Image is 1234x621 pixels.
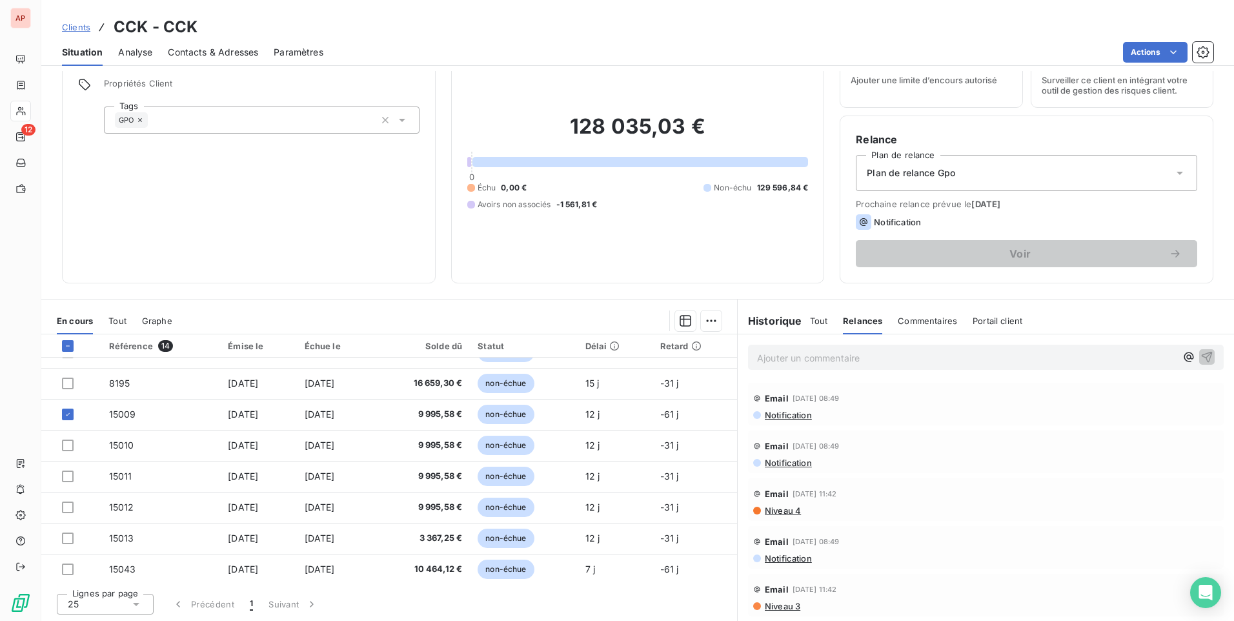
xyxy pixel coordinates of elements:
img: Logo LeanPay [10,593,31,613]
span: [DATE] 08:49 [793,442,840,450]
span: 15010 [109,440,134,451]
span: Email [765,489,789,499]
span: -31 j [660,440,679,451]
span: Non-échu [714,182,751,194]
span: Graphe [142,316,172,326]
span: Paramètres [274,46,323,59]
span: Tout [810,316,828,326]
span: non-échue [478,560,534,579]
span: 12 j [585,409,600,420]
span: Email [765,584,789,595]
span: [DATE] [228,440,258,451]
span: Relances [843,316,882,326]
span: Tout [108,316,126,326]
span: Ajouter une limite d’encours autorisé [851,75,997,85]
span: [DATE] [305,533,335,544]
span: Surveiller ce client en intégrant votre outil de gestion des risques client. [1042,75,1202,96]
span: Voir [871,249,1169,259]
span: 9 995,58 € [381,439,462,452]
span: 12 j [585,440,600,451]
span: [DATE] [305,440,335,451]
button: 1 [242,591,261,618]
span: 9 995,58 € [381,408,462,421]
span: 12 j [585,471,600,482]
span: Échu [478,182,496,194]
span: -61 j [660,409,679,420]
span: [DATE] [305,564,335,575]
span: 9 995,58 € [381,501,462,514]
button: Voir [856,240,1197,267]
span: Email [765,441,789,451]
span: non-échue [478,498,534,517]
span: 0,00 € [501,182,527,194]
span: 3 367,25 € [381,532,462,545]
span: GPO [119,116,134,124]
span: Clients [62,22,90,32]
div: Solde dû [381,341,462,351]
span: 15011 [109,471,132,482]
span: En cours [57,316,93,326]
a: Clients [62,21,90,34]
span: [DATE] [228,564,258,575]
h6: Historique [738,313,802,329]
span: 25 [68,598,79,611]
span: Plan de relance Gpo [867,167,955,179]
span: [DATE] [305,502,335,513]
span: Situation [62,46,103,59]
button: Précédent [164,591,242,618]
span: Notification [764,553,812,564]
span: 15012 [109,502,134,513]
span: [DATE] [228,502,258,513]
span: 0 [469,172,474,182]
span: Niveau 3 [764,601,800,611]
span: non-échue [478,405,534,424]
span: 129 596,84 € [757,182,809,194]
span: 15043 [109,564,136,575]
span: Avoirs non associés [478,199,551,210]
span: 15 j [585,378,600,389]
span: non-échue [478,436,534,455]
span: 14 [158,340,173,352]
span: Portail client [973,316,1022,326]
span: [DATE] 08:49 [793,538,840,545]
span: [DATE] [228,533,258,544]
span: -31 j [660,378,679,389]
span: [DATE] [228,471,258,482]
span: Commentaires [898,316,957,326]
span: Niveau 4 [764,505,801,516]
div: Statut [478,341,569,351]
span: [DATE] [228,378,258,389]
span: Prochaine relance prévue le [856,199,1197,209]
span: -31 j [660,533,679,544]
span: 8195 [109,378,130,389]
span: 9 995,58 € [381,470,462,483]
span: 16 659,30 € [381,377,462,390]
span: non-échue [478,467,534,486]
span: Notification [764,410,812,420]
span: Email [765,393,789,403]
span: -61 j [660,564,679,575]
button: Actions [1123,42,1188,63]
span: 12 j [585,502,600,513]
span: 15009 [109,409,136,420]
span: 12 [21,124,35,136]
span: Notification [764,458,812,468]
span: non-échue [478,529,534,548]
span: -1 561,81 € [556,199,598,210]
span: 10 464,12 € [381,563,462,576]
span: -31 j [660,502,679,513]
span: [DATE] [228,409,258,420]
span: 1 [250,598,253,611]
span: Contacts & Adresses [168,46,258,59]
button: Suivant [261,591,326,618]
span: [DATE] 11:42 [793,585,837,593]
span: [DATE] [305,378,335,389]
span: 15013 [109,533,134,544]
div: AP [10,8,31,28]
span: non-échue [478,374,534,393]
h6: Relance [856,132,1197,147]
span: -31 j [660,471,679,482]
div: Émise le [228,341,288,351]
div: Délai [585,341,645,351]
h3: CCK - CCK [114,15,197,39]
